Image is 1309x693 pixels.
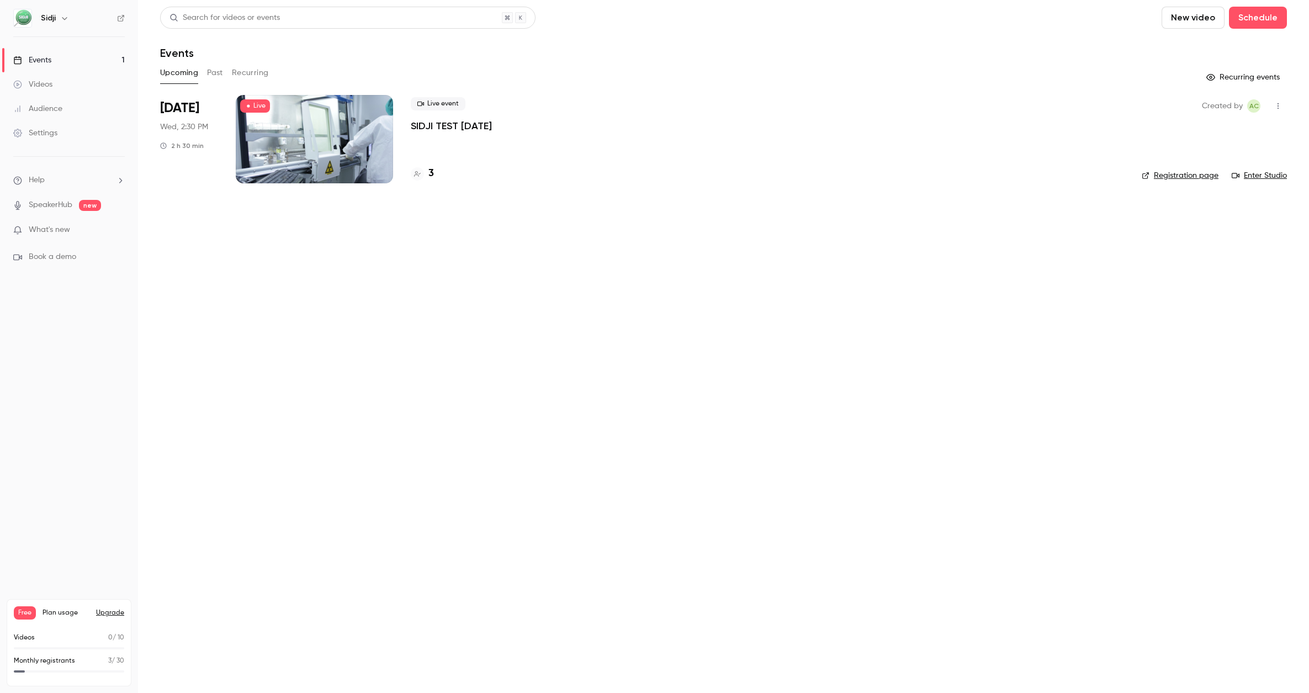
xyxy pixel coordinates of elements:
span: 3 [108,658,112,664]
div: Search for videos or events [169,12,280,24]
span: 0 [108,634,113,641]
a: Registration page [1142,170,1218,181]
span: What's new [29,224,70,236]
button: Schedule [1229,7,1287,29]
button: Recurring [232,64,269,82]
span: Live [240,99,270,113]
span: Plan usage [43,609,89,617]
h4: 3 [428,166,434,181]
li: help-dropdown-opener [13,174,125,186]
div: Sep 24 Wed, 2:30 PM (Europe/Paris) [160,95,218,183]
span: Wed, 2:30 PM [160,121,208,133]
button: Upgrade [96,609,124,617]
div: Audience [13,103,62,114]
span: [DATE] [160,99,199,117]
img: Sidji [14,9,31,27]
p: Monthly registrants [14,656,75,666]
a: SIDJI TEST [DATE] [411,119,492,133]
span: Amandine C [1247,99,1260,113]
span: Book a demo [29,251,76,263]
button: New video [1162,7,1225,29]
p: / 10 [108,633,124,643]
span: Live event [411,97,465,110]
button: Upcoming [160,64,198,82]
div: Videos [13,79,52,90]
button: Recurring events [1201,68,1287,86]
span: Help [29,174,45,186]
a: Enter Studio [1232,170,1287,181]
button: Past [207,64,223,82]
h1: Events [160,46,194,60]
div: Settings [13,128,57,139]
span: Created by [1202,99,1243,113]
p: / 30 [108,656,124,666]
span: Free [14,606,36,620]
span: AC [1249,99,1259,113]
span: new [79,200,101,211]
a: SpeakerHub [29,199,72,211]
a: 3 [411,166,434,181]
p: Videos [14,633,35,643]
h6: Sidji [41,13,56,24]
div: 2 h 30 min [160,141,204,150]
div: Events [13,55,51,66]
